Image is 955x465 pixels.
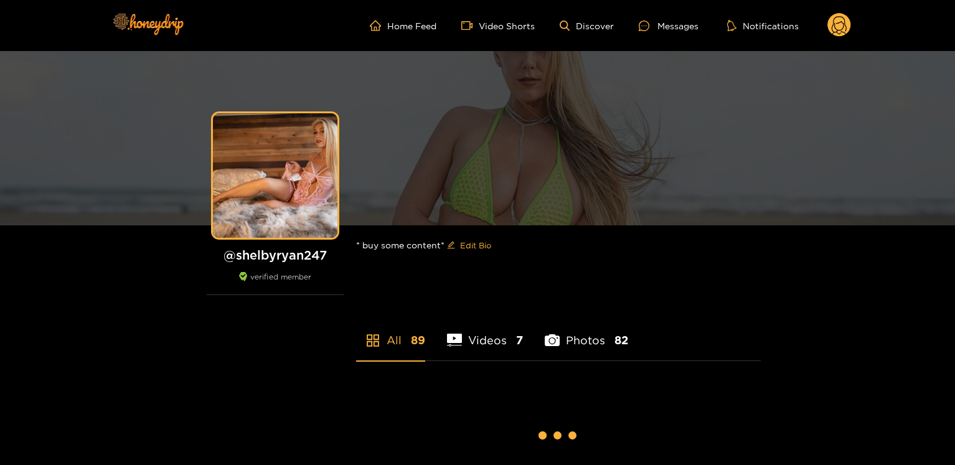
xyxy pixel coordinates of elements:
[460,239,491,251] span: Edit Bio
[370,20,387,31] span: home
[356,225,761,265] div: * buy some content*
[207,247,344,263] h1: @ shelbyryan247
[445,235,494,255] button: editEdit Bio
[370,20,436,31] a: Home Feed
[447,304,523,360] li: Videos
[516,332,523,348] span: 7
[723,19,802,32] button: Notifications
[545,304,628,360] li: Photos
[560,21,614,31] a: Discover
[461,20,535,31] a: Video Shorts
[411,332,425,348] span: 89
[614,332,628,348] span: 82
[447,241,455,250] span: edit
[365,333,380,348] span: appstore
[461,20,479,31] span: video-camera
[207,272,344,295] div: verified member
[639,19,699,33] div: Messages
[356,304,425,360] li: All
